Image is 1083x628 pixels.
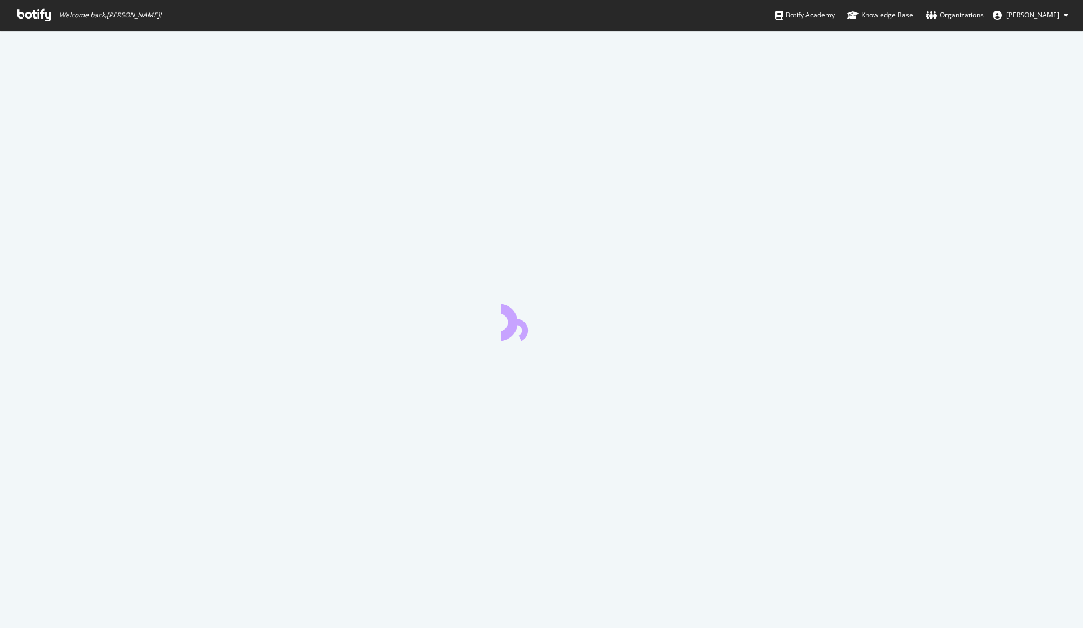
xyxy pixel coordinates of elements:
[847,10,913,21] div: Knowledge Base
[1006,10,1059,20] span: joanna duchesne
[926,10,984,21] div: Organizations
[59,11,161,20] span: Welcome back, [PERSON_NAME] !
[984,6,1077,24] button: [PERSON_NAME]
[775,10,835,21] div: Botify Academy
[501,300,582,341] div: animation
